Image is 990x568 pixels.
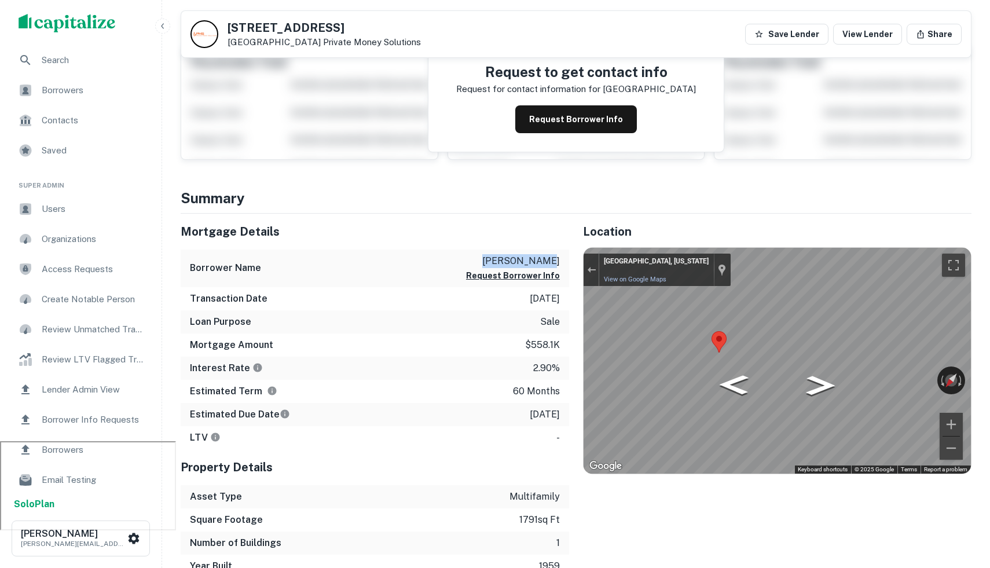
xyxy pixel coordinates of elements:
[9,76,152,104] a: Borrowers
[932,475,990,531] iframe: Chat Widget
[42,83,145,97] span: Borrowers
[190,513,263,527] h6: Square Footage
[9,466,152,494] a: Email Testing
[190,536,281,550] h6: Number of Buildings
[42,144,145,157] span: Saved
[252,362,263,373] svg: The interest rates displayed on the website are for informational purposes only and may be report...
[181,459,569,476] h5: Property Details
[938,366,965,395] button: Reset the view
[181,188,971,208] h4: Summary
[855,466,894,472] span: © 2025 Google
[42,53,145,67] span: Search
[190,490,242,504] h6: Asset Type
[586,459,625,474] a: Open this area in Google Maps (opens a new window)
[718,263,726,276] a: Show location on map
[190,431,221,445] h6: LTV
[42,262,145,276] span: Access Requests
[9,436,152,464] a: Borrowers
[14,497,54,511] a: SoloPlan
[181,223,569,240] h5: Mortgage Details
[190,338,273,352] h6: Mortgage Amount
[603,82,696,96] p: [GEOGRAPHIC_DATA]
[42,353,145,367] span: Review LTV Flagged Transactions
[556,536,560,550] p: 1
[42,383,145,397] span: Lender Admin View
[901,466,917,472] a: Terms (opens in new tab)
[267,386,277,396] svg: Term is based on a standard schedule for this type of loan.
[937,367,945,394] button: Rotate counterclockwise
[533,361,560,375] p: 2.90%
[794,371,847,400] path: Go Southwest
[190,315,251,329] h6: Loan Purpose
[210,432,221,442] svg: LTVs displayed on the website are for informational purposes only and may be reported incorrectly...
[924,466,967,472] a: Report a problem
[907,24,962,45] button: Share
[21,538,125,549] p: [PERSON_NAME][EMAIL_ADDRESS][PERSON_NAME][DOMAIN_NAME]
[466,269,560,283] button: Request Borrower Info
[833,24,902,45] a: View Lender
[456,61,696,82] h4: Request to get contact info
[9,255,152,283] a: Access Requests
[228,22,421,34] h5: [STREET_ADDRESS]
[9,285,152,313] a: Create Notable Person
[42,232,145,246] span: Organizations
[525,338,560,352] p: $558.1k
[190,408,290,422] h6: Estimated Due Date
[509,490,560,504] p: multifamily
[42,202,145,216] span: Users
[584,262,599,278] button: Exit the Street View
[942,254,965,277] button: Toggle fullscreen view
[181,9,971,30] h4: Buyer Details
[515,105,637,133] button: Request Borrower Info
[798,466,848,474] button: Keyboard shortcuts
[19,14,116,32] img: capitalize-logo.png
[9,225,152,253] a: Organizations
[12,521,150,556] button: [PERSON_NAME][PERSON_NAME][EMAIL_ADDRESS][PERSON_NAME][DOMAIN_NAME]
[42,292,145,306] span: Create Notable Person
[530,408,560,422] p: [DATE]
[9,406,152,434] a: Borrower Info Requests
[9,346,152,373] a: Review LTV Flagged Transactions
[42,323,145,336] span: Review Unmatched Transactions
[556,431,560,445] p: -
[190,292,267,306] h6: Transaction Date
[745,24,828,45] button: Save Lender
[190,384,277,398] h6: Estimated Term
[42,113,145,127] span: Contacts
[9,107,152,134] a: Contacts
[513,384,560,398] p: 60 months
[540,315,560,329] p: sale
[957,367,965,394] button: Rotate clockwise
[9,195,152,223] a: Users
[228,37,421,47] p: [GEOGRAPHIC_DATA]
[707,371,760,399] path: Go Northeast
[604,276,666,283] a: View on Google Maps
[456,82,600,96] p: Request for contact information for
[9,376,152,404] div: Lender Admin View
[21,529,125,538] h6: [PERSON_NAME]
[42,413,145,427] span: Borrower Info Requests
[190,361,263,375] h6: Interest Rate
[466,254,560,268] p: [PERSON_NAME]
[9,46,152,74] a: Search
[9,137,152,164] div: Saved
[584,248,971,474] div: Map
[9,316,152,343] a: Review Unmatched Transactions
[584,248,971,474] div: Street View
[586,459,625,474] img: Google
[940,437,963,460] button: Zoom out
[9,167,152,195] li: Super Admin
[940,413,963,436] button: Zoom in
